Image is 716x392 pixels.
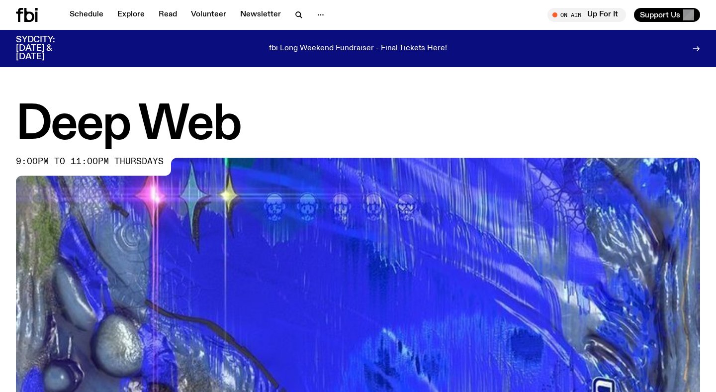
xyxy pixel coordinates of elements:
[640,10,680,19] span: Support Us
[634,8,700,22] button: Support Us
[153,8,183,22] a: Read
[16,158,164,166] span: 9:00pm to 11:00pm thursdays
[269,44,447,53] p: fbi Long Weekend Fundraiser - Final Tickets Here!
[185,8,232,22] a: Volunteer
[234,8,287,22] a: Newsletter
[111,8,151,22] a: Explore
[547,8,626,22] button: On AirUp For It
[16,36,80,61] h3: SYDCITY: [DATE] & [DATE]
[64,8,109,22] a: Schedule
[16,103,700,148] h1: Deep Web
